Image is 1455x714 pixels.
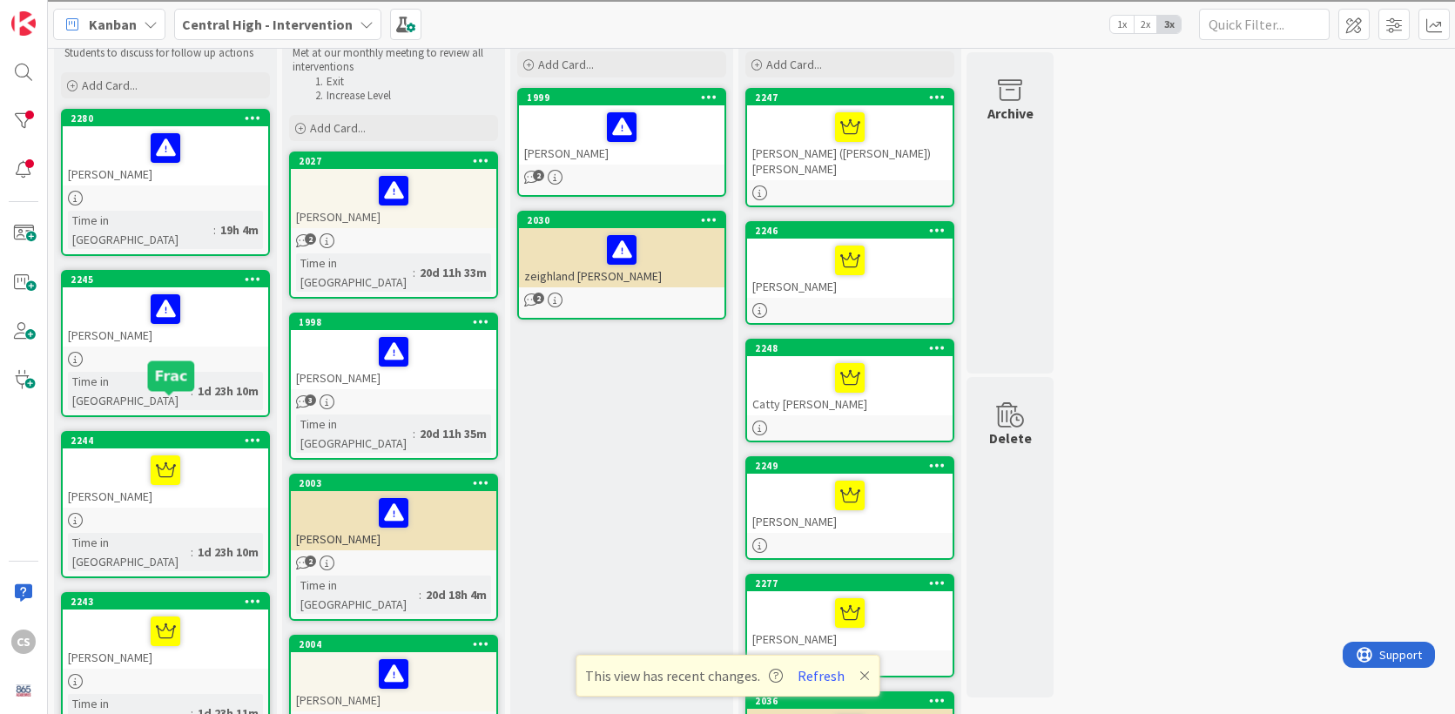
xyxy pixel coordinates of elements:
span: : [191,381,193,401]
div: Time in [GEOGRAPHIC_DATA] [68,533,191,571]
span: This view has recent changes. [585,665,783,686]
div: SAVE [7,529,1448,545]
span: 2 [533,293,544,304]
span: : [413,424,415,443]
img: avatar [11,678,36,703]
div: Sort New > Old [7,57,1448,72]
div: 2003[PERSON_NAME] [291,475,496,550]
div: 2027 [291,153,496,169]
div: Rename [7,135,1448,151]
div: [PERSON_NAME] [291,169,496,228]
div: Move To ... [7,151,1448,166]
div: New source [7,514,1448,529]
div: [PERSON_NAME] [519,105,724,165]
div: 2036 [747,693,953,709]
div: 1999 [519,90,724,105]
div: 2027 [299,155,496,167]
div: 2245 [63,272,268,287]
div: Download [7,198,1448,213]
div: 2249[PERSON_NAME] [747,458,953,533]
div: 2030zeighland [PERSON_NAME] [519,212,724,287]
div: Delete [7,166,1448,182]
div: 1998 [291,314,496,330]
div: 2003 [299,477,496,489]
button: Refresh [791,664,851,687]
div: [PERSON_NAME] [63,287,268,347]
div: 1999[PERSON_NAME] [519,90,724,165]
div: 2245[PERSON_NAME] [63,272,268,347]
span: Add Card... [82,77,138,93]
div: SAVE AND GO HOME [7,420,1448,435]
span: 2 [305,556,316,567]
div: This outline has no content. Would you like to delete it? [7,404,1448,420]
div: Time in [GEOGRAPHIC_DATA] [296,576,419,614]
div: [PERSON_NAME] [291,491,496,550]
span: Add Card... [538,57,594,72]
div: 2248 [755,342,953,354]
div: Delete [989,428,1032,448]
img: Visit kanbanzone.com [11,11,36,36]
div: [PERSON_NAME] [63,126,268,185]
div: 2277 [755,577,953,589]
div: [PERSON_NAME] [291,330,496,389]
li: Exit [310,75,495,89]
div: Print [7,213,1448,229]
div: 2246 [747,223,953,239]
div: Time in [GEOGRAPHIC_DATA] [68,372,191,410]
div: [PERSON_NAME] ([PERSON_NAME]) [PERSON_NAME] [747,105,953,180]
div: 2004[PERSON_NAME] [291,637,496,711]
span: 3 [305,394,316,406]
span: Support [37,3,79,24]
span: : [213,220,216,239]
div: Rename Outline [7,182,1448,198]
div: BOOK [7,545,1448,561]
div: 2003 [291,475,496,491]
div: Move To ... [7,72,1448,88]
div: [PERSON_NAME] [747,591,953,650]
input: Search outlines [7,23,161,41]
div: Television/Radio [7,307,1448,323]
div: CANCEL [7,373,1448,388]
div: 2280[PERSON_NAME] [63,111,268,185]
div: 2246 [755,225,953,237]
div: 2243 [63,594,268,610]
div: Home [7,7,364,23]
div: 2277 [747,576,953,591]
div: 2247[PERSON_NAME] ([PERSON_NAME]) [PERSON_NAME] [747,90,953,180]
div: DELETE [7,435,1448,451]
div: 20d 11h 35m [415,424,491,443]
span: : [191,542,193,562]
div: 20d 18h 4m [421,585,491,604]
div: Sort A > Z [7,41,1448,57]
div: Visual Art [7,323,1448,339]
div: Add Outline Template [7,229,1448,245]
span: Add Card... [310,120,366,136]
div: MOVE [7,498,1448,514]
h5: Frac [155,367,188,384]
div: [PERSON_NAME] [63,610,268,669]
div: Time in [GEOGRAPHIC_DATA] [68,211,213,249]
div: 2248Catty [PERSON_NAME] [747,340,953,415]
div: 2243[PERSON_NAME] [63,594,268,669]
div: 2030 [527,214,724,226]
div: 2004 [291,637,496,652]
div: 1d 23h 10m [193,381,263,401]
div: Move to ... [7,451,1448,467]
div: Home [7,467,1448,482]
div: CANCEL [7,482,1448,498]
span: 2 [533,170,544,181]
div: 2249 [747,458,953,474]
div: 1998[PERSON_NAME] [291,314,496,389]
div: 2244 [63,433,268,448]
div: 2244[PERSON_NAME] [63,433,268,508]
input: Search sources [7,608,161,626]
div: ??? [7,388,1448,404]
div: zeighland [PERSON_NAME] [519,228,724,287]
div: Archive [987,103,1034,124]
div: Time in [GEOGRAPHIC_DATA] [296,414,413,453]
p: Met at our monthly meeting to review all interventions [293,46,495,75]
div: 2246[PERSON_NAME] [747,223,953,298]
div: 2248 [747,340,953,356]
div: [PERSON_NAME] [747,474,953,533]
div: MORE [7,592,1448,608]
